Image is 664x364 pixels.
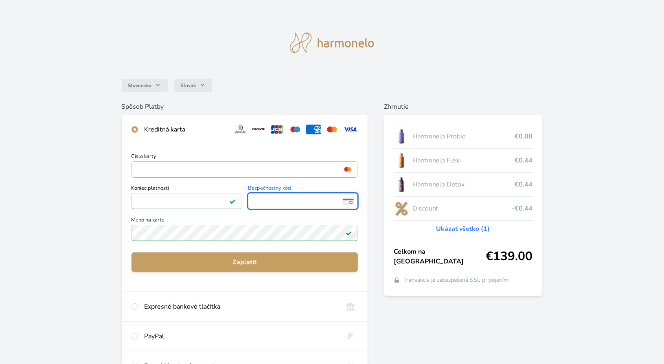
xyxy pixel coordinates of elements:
img: diners.svg [233,125,248,134]
span: Slovak [181,82,196,89]
img: mc.svg [324,125,340,134]
img: maestro.svg [288,125,303,134]
span: Harmonelo Detox [412,180,515,189]
iframe: To enrich screen reader interactions, please activate Accessibility in Grammarly extension settings [135,195,238,207]
img: CLEAN_FLEXI_se_stinem_x-hi_(1)-lo.jpg [394,150,409,171]
button: Slovensko [122,79,168,92]
span: Koniec platnosti [131,186,241,193]
span: Slovensko [128,82,152,89]
img: CLEAN_PROBIO_se_stinem_x-lo.jpg [394,126,409,147]
img: discount-lo.png [394,198,409,219]
img: Pole je platné [229,198,236,204]
div: Kreditná karta [145,125,227,134]
span: Harmonelo Probio [412,132,515,141]
img: jcb.svg [270,125,285,134]
img: Pole je platné [346,230,352,236]
button: Slovak [174,79,212,92]
h6: Zhrnutie [384,102,543,112]
a: Ukázať všetko (1) [436,224,490,234]
h6: Spôsob Platby [122,102,368,112]
img: discover.svg [251,125,266,134]
iframe: To enrich screen reader interactions, please activate Accessibility in Grammarly extension settings [252,195,354,207]
span: Celkom na [GEOGRAPHIC_DATA] [394,247,486,266]
img: onlineBanking_SK.svg [343,302,358,311]
span: Harmonelo Flexi [412,156,515,165]
div: PayPal [145,331,336,341]
div: Expresné bankové tlačítka [145,302,336,311]
button: Zaplatiť [131,252,358,272]
span: Discount [412,204,512,213]
img: paypal.svg [343,331,358,341]
img: mc [342,166,353,173]
span: Zaplatiť [138,257,351,267]
span: Transakcia je zabezpečená SSL pripojením [403,276,508,284]
img: logo.svg [290,33,375,53]
img: amex.svg [306,125,321,134]
span: €0.44 [515,156,533,165]
span: Číslo karty [131,154,358,161]
input: Meno na kartePole je platné [131,225,358,241]
span: Bezpečnostný kód [248,186,358,193]
span: €0.88 [515,132,533,141]
span: €139.00 [486,249,533,264]
iframe: To enrich screen reader interactions, please activate Accessibility in Grammarly extension settings [135,164,354,175]
span: €0.44 [515,180,533,189]
img: visa.svg [343,125,358,134]
img: DETOX_se_stinem_x-lo.jpg [394,174,409,195]
span: -€0.44 [512,204,533,213]
span: Meno na karte [131,217,358,225]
